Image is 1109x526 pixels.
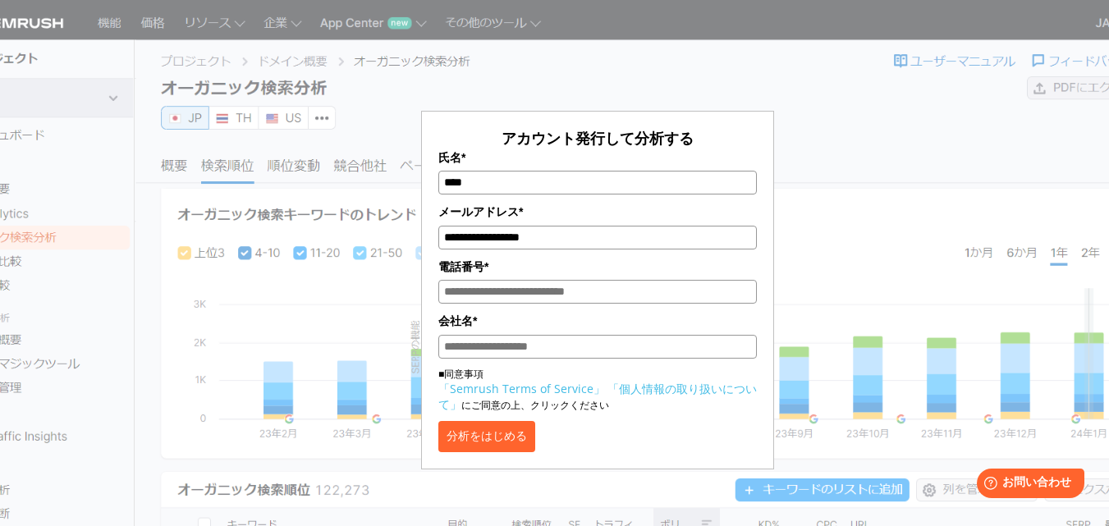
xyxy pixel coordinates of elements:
[438,381,757,412] a: 「個人情報の取り扱いについて」
[438,367,757,413] p: ■同意事項 にご同意の上、クリックください
[438,381,605,396] a: 「Semrush Terms of Service」
[438,203,757,221] label: メールアドレス*
[963,462,1091,508] iframe: Help widget launcher
[438,421,535,452] button: 分析をはじめる
[502,128,694,148] span: アカウント発行して分析する
[438,258,757,276] label: 電話番号*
